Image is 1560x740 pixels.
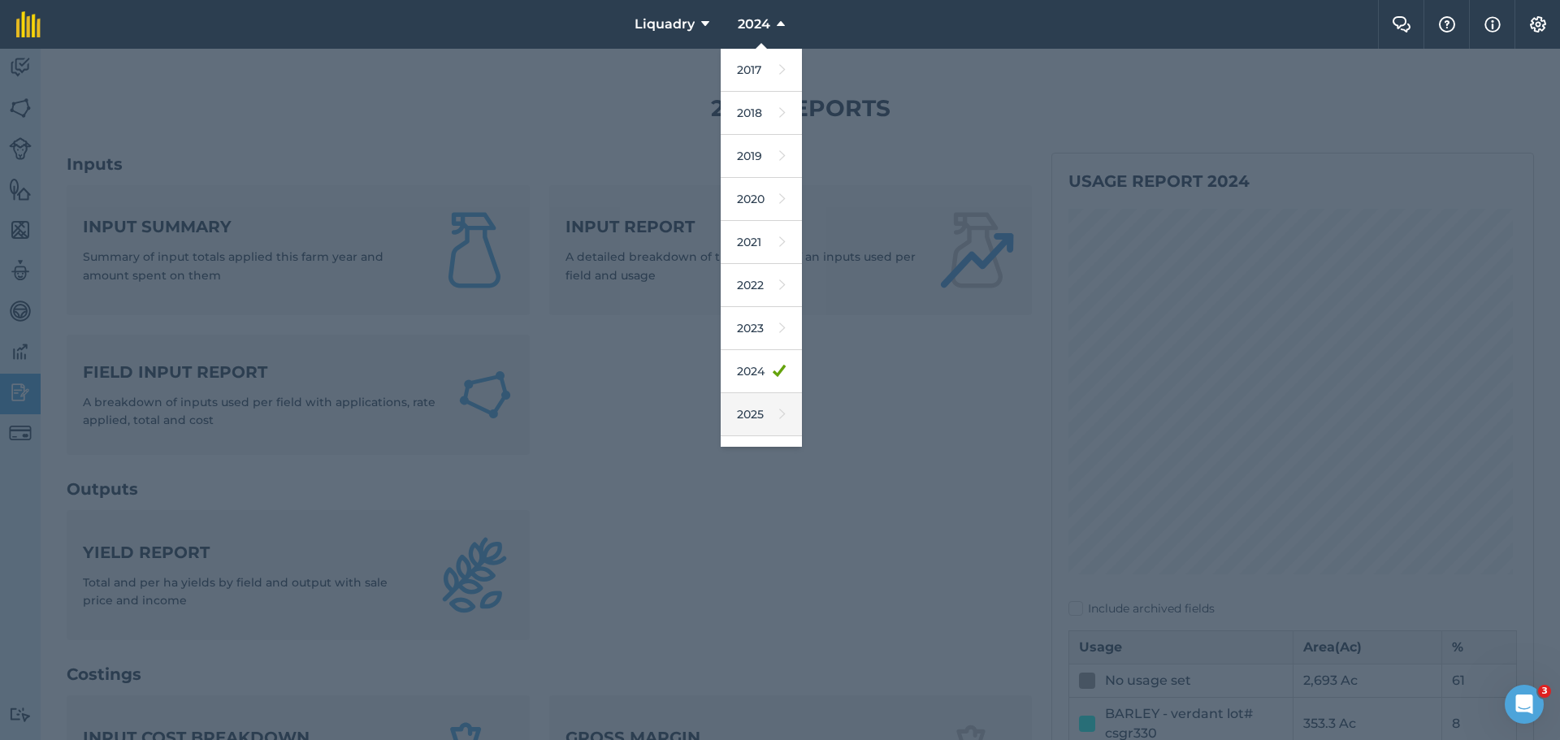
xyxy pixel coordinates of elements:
a: 2019 [721,135,802,178]
img: A cog icon [1528,16,1548,32]
span: 3 [1538,685,1551,698]
img: svg+xml;base64,PHN2ZyB4bWxucz0iaHR0cDovL3d3dy53My5vcmcvMjAwMC9zdmciIHdpZHRoPSIxNyIgaGVpZ2h0PSIxNy... [1484,15,1501,34]
a: 2017 [721,49,802,92]
img: Two speech bubbles overlapping with the left bubble in the forefront [1392,16,1411,32]
a: 2020 [721,178,802,221]
a: 2021 [721,221,802,264]
a: 2024 [721,350,802,393]
span: 2024 [738,15,770,34]
a: 2018 [721,92,802,135]
iframe: Intercom live chat [1505,685,1544,724]
img: fieldmargin Logo [16,11,41,37]
a: 2025 [721,393,802,436]
span: Liquadry [635,15,695,34]
a: 2022 [721,264,802,307]
a: 2026 [721,436,802,479]
a: 2023 [721,307,802,350]
img: A question mark icon [1437,16,1457,32]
